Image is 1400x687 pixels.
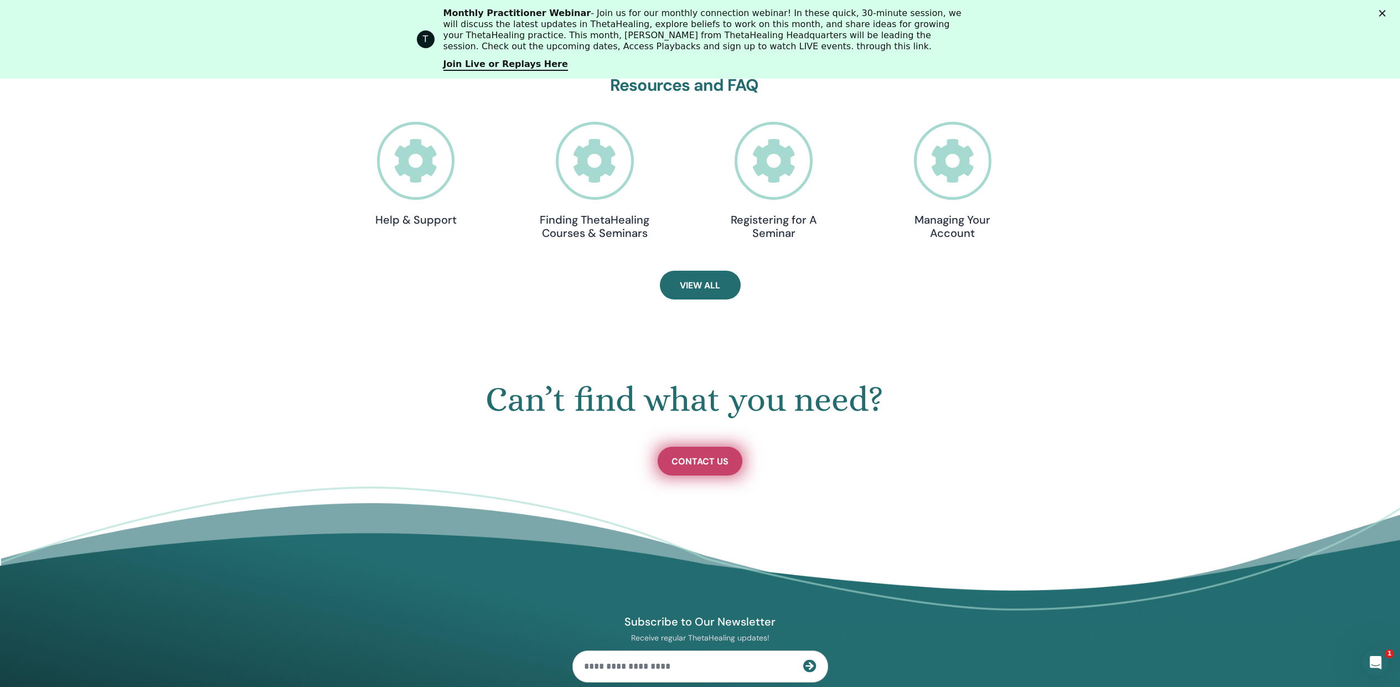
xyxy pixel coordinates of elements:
[360,75,1008,95] h3: Resources and FAQ
[48,379,1321,420] h1: Can’t find what you need?
[360,122,471,226] a: Help & Support
[897,122,1008,240] a: Managing Your Account
[1362,649,1389,676] iframe: Intercom live chat
[443,8,966,52] div: - Join us for our monthly connection webinar! In these quick, 30-minute session, we will discuss ...
[658,447,742,476] a: Contact Us
[572,633,828,643] p: Receive regular ThetaHealing updates!
[572,614,828,629] h4: Subscribe to Our Newsletter
[360,213,471,226] h4: Help & Support
[719,122,829,240] a: Registering for A Seminar
[1379,10,1390,17] div: Cerrar
[671,456,729,467] span: Contact Us
[417,30,435,48] div: Profile image for ThetaHealing
[680,280,720,291] span: View All
[719,213,829,240] h4: Registering for A Seminar
[897,213,1008,240] h4: Managing Your Account
[539,213,650,240] h4: Finding ThetaHealing Courses & Seminars
[443,8,591,18] b: Monthly Practitioner Webinar
[1385,649,1394,658] span: 1
[443,59,568,71] a: Join Live or Replays Here
[660,271,741,299] a: View All
[539,122,650,240] a: Finding ThetaHealing Courses & Seminars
